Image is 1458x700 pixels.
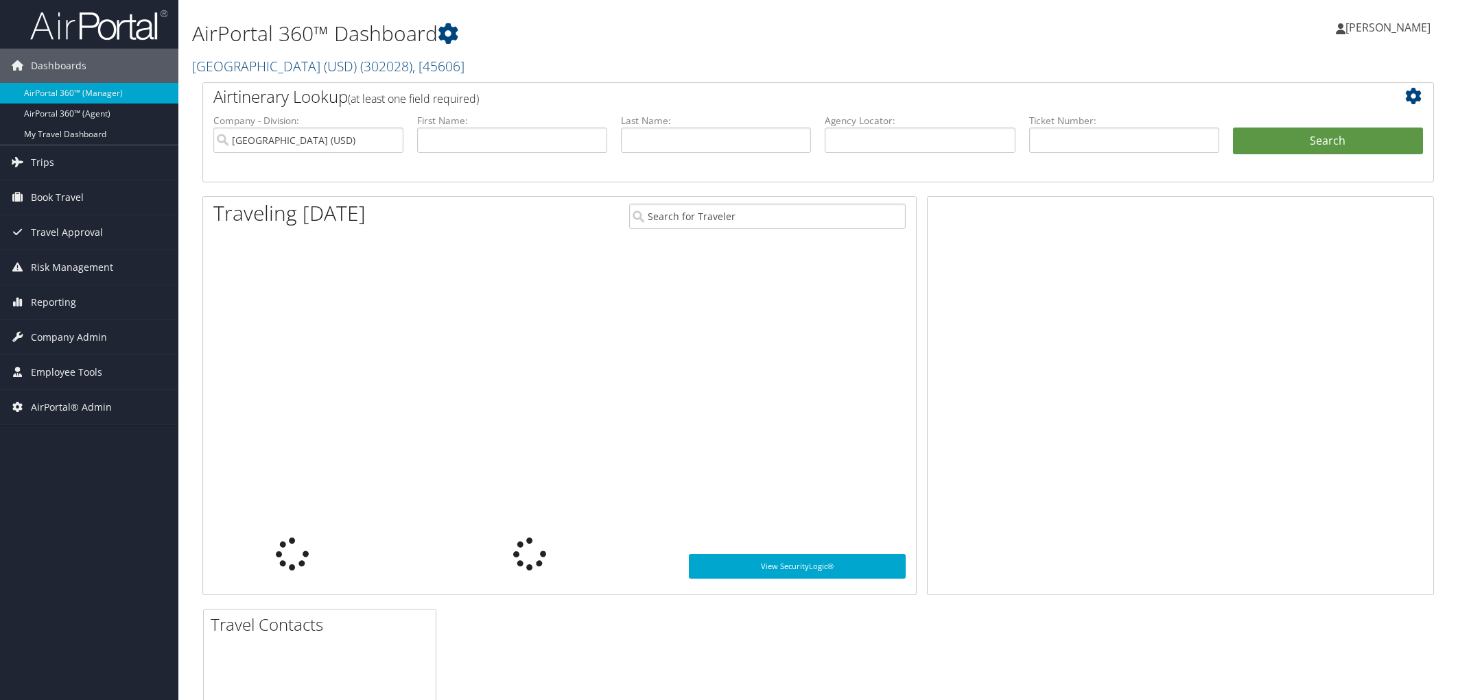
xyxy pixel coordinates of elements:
label: Company - Division: [213,114,403,128]
span: Trips [31,145,54,180]
span: Company Admin [31,320,107,354]
span: Employee Tools [31,355,102,389]
span: , [ 45606 ] [412,57,465,75]
input: Search for Traveler [629,204,906,229]
a: View SecurityLogic® [689,554,906,579]
span: Risk Management [31,250,113,285]
label: Agency Locator: [825,114,1015,128]
h1: Traveling [DATE] [213,199,366,228]
label: First Name: [417,114,607,128]
a: [PERSON_NAME] [1336,7,1444,48]
span: Book Travel [31,180,84,215]
h2: Travel Contacts [211,613,436,636]
span: [PERSON_NAME] [1345,20,1431,35]
label: Last Name: [621,114,811,128]
label: Ticket Number: [1029,114,1219,128]
img: airportal-logo.png [30,9,167,41]
a: [GEOGRAPHIC_DATA] (USD) [192,57,465,75]
span: Travel Approval [31,215,103,250]
span: Dashboards [31,49,86,83]
h1: AirPortal 360™ Dashboard [192,19,1027,48]
h2: Airtinerary Lookup [213,85,1321,108]
span: ( 302028 ) [360,57,412,75]
button: Search [1233,128,1423,155]
span: Reporting [31,285,76,319]
span: (at least one field required) [348,91,479,106]
span: AirPortal® Admin [31,390,112,424]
